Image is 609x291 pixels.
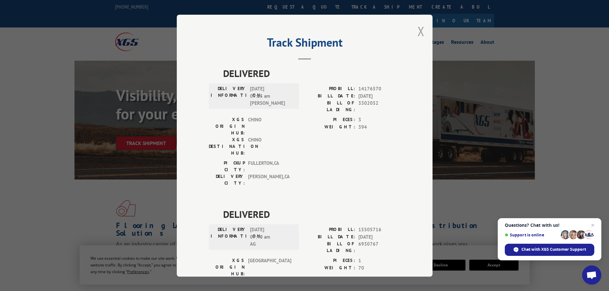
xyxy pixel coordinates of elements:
label: BILL OF LADING: [305,241,355,254]
span: 70 [358,264,401,272]
span: [DATE] [358,233,401,241]
span: [PERSON_NAME] , CA [248,173,291,187]
span: 394 [358,123,401,131]
button: Close modal [418,23,425,40]
label: DELIVERY INFORMATION: [211,85,247,107]
span: 15505716 [358,226,401,234]
label: PROBILL: [305,85,355,93]
h2: Track Shipment [209,38,401,50]
span: DELIVERED [223,207,401,221]
label: DELIVERY INFORMATION: [211,226,247,248]
span: 1 [358,257,401,264]
span: CHINO [248,136,291,157]
span: CHINO [248,116,291,136]
label: PROBILL: [305,226,355,234]
label: BILL OF LADING: [305,100,355,113]
span: [GEOGRAPHIC_DATA] [248,257,291,277]
label: DELIVERY CITY: [209,173,245,187]
label: BILL DATE: [305,92,355,100]
span: [DATE] 09:15 am [PERSON_NAME] [250,85,293,107]
label: BILL DATE: [305,233,355,241]
label: XGS DESTINATION HUB: [209,136,245,157]
span: Close chat [589,221,597,229]
label: PIECES: [305,257,355,264]
span: [DATE] 07:40 am AG [250,226,293,248]
span: Questions? Chat with us! [505,223,594,228]
span: 6930767 [358,241,401,254]
label: PICKUP CITY: [209,160,245,173]
label: WEIGHT: [305,264,355,272]
div: Chat with XGS Customer Support [505,244,594,256]
span: 3 [358,116,401,124]
label: XGS ORIGIN HUB: [209,116,245,136]
div: Open chat [582,265,601,285]
span: 14176570 [358,85,401,93]
span: 3302052 [358,100,401,113]
label: XGS ORIGIN HUB: [209,257,245,277]
span: Support is online [505,233,558,237]
span: DELIVERED [223,66,401,80]
label: PIECES: [305,116,355,124]
span: [DATE] [358,92,401,100]
span: FULLERTON , CA [248,160,291,173]
span: Chat with XGS Customer Support [521,247,586,252]
label: WEIGHT: [305,123,355,131]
